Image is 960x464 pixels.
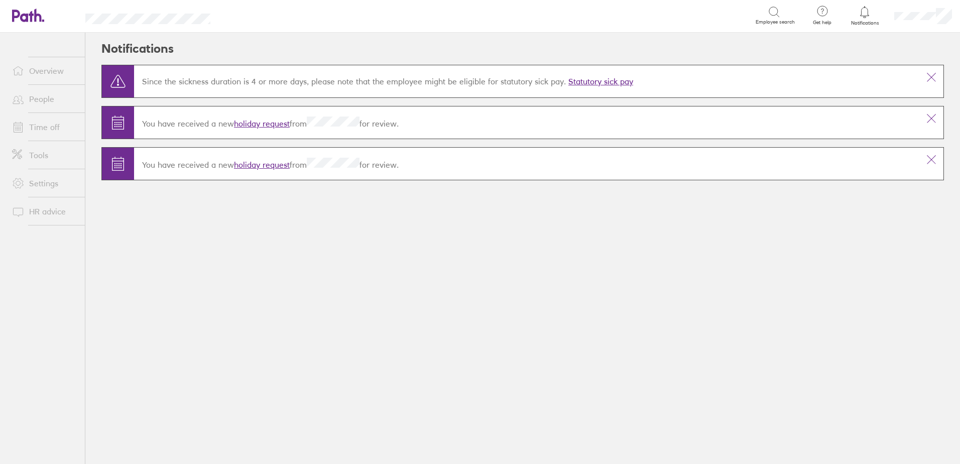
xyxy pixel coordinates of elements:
[4,145,85,165] a: Tools
[4,89,85,109] a: People
[142,76,911,86] p: Since the sickness duration is 4 or more days, please note that the employee might be eligible fo...
[849,5,881,26] a: Notifications
[568,76,633,86] a: Statutory sick pay
[142,158,911,170] p: You have received a new from for review.
[237,11,263,20] div: Search
[4,173,85,193] a: Settings
[849,20,881,26] span: Notifications
[806,20,838,26] span: Get help
[142,117,911,129] p: You have received a new from for review.
[4,117,85,137] a: Time off
[234,160,290,170] a: holiday request
[4,61,85,81] a: Overview
[234,119,290,129] a: holiday request
[4,201,85,221] a: HR advice
[756,19,795,25] span: Employee search
[101,33,174,65] h2: Notifications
